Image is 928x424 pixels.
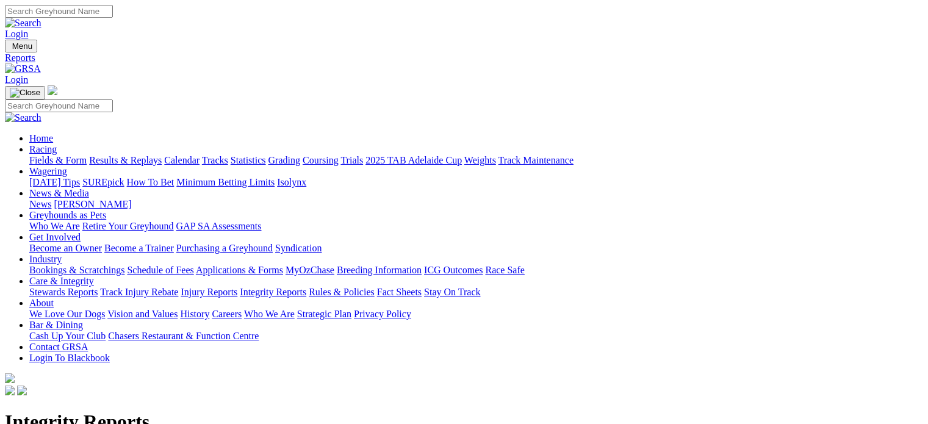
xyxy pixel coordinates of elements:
[337,265,422,275] a: Breeding Information
[240,287,306,297] a: Integrity Reports
[5,386,15,395] img: facebook.svg
[354,309,411,319] a: Privacy Policy
[29,243,102,253] a: Become an Owner
[29,133,53,143] a: Home
[5,373,15,383] img: logo-grsa-white.png
[127,265,193,275] a: Schedule of Fees
[29,265,923,276] div: Industry
[29,331,923,342] div: Bar & Dining
[104,243,174,253] a: Become a Trainer
[29,166,67,176] a: Wagering
[277,177,306,187] a: Isolynx
[29,144,57,154] a: Racing
[29,243,923,254] div: Get Involved
[202,155,228,165] a: Tracks
[29,320,83,330] a: Bar & Dining
[464,155,496,165] a: Weights
[365,155,462,165] a: 2025 TAB Adelaide Cup
[82,177,124,187] a: SUREpick
[424,265,483,275] a: ICG Outcomes
[176,221,262,231] a: GAP SA Assessments
[29,155,923,166] div: Racing
[29,199,923,210] div: News & Media
[29,342,88,352] a: Contact GRSA
[309,287,375,297] a: Rules & Policies
[29,155,87,165] a: Fields & Form
[29,309,923,320] div: About
[5,5,113,18] input: Search
[48,85,57,95] img: logo-grsa-white.png
[164,155,200,165] a: Calendar
[212,309,242,319] a: Careers
[29,177,80,187] a: [DATE] Tips
[54,199,131,209] a: [PERSON_NAME]
[5,112,41,123] img: Search
[29,221,80,231] a: Who We Are
[176,177,275,187] a: Minimum Betting Limits
[89,155,162,165] a: Results & Replays
[377,287,422,297] a: Fact Sheets
[29,221,923,232] div: Greyhounds as Pets
[5,99,113,112] input: Search
[297,309,351,319] a: Strategic Plan
[5,18,41,29] img: Search
[29,353,110,363] a: Login To Blackbook
[107,309,178,319] a: Vision and Values
[286,265,334,275] a: MyOzChase
[424,287,480,297] a: Stay On Track
[127,177,174,187] a: How To Bet
[244,309,295,319] a: Who We Are
[100,287,178,297] a: Track Injury Rebate
[29,287,923,298] div: Care & Integrity
[29,210,106,220] a: Greyhounds as Pets
[176,243,273,253] a: Purchasing a Greyhound
[485,265,524,275] a: Race Safe
[5,52,923,63] a: Reports
[5,29,28,39] a: Login
[29,298,54,308] a: About
[29,309,105,319] a: We Love Our Dogs
[498,155,574,165] a: Track Maintenance
[275,243,322,253] a: Syndication
[181,287,237,297] a: Injury Reports
[180,309,209,319] a: History
[29,232,81,242] a: Get Involved
[29,276,94,286] a: Care & Integrity
[231,155,266,165] a: Statistics
[5,86,45,99] button: Toggle navigation
[10,88,40,98] img: Close
[29,254,62,264] a: Industry
[29,287,98,297] a: Stewards Reports
[29,199,51,209] a: News
[29,265,124,275] a: Bookings & Scratchings
[12,41,32,51] span: Menu
[29,188,89,198] a: News & Media
[17,386,27,395] img: twitter.svg
[5,40,37,52] button: Toggle navigation
[5,74,28,85] a: Login
[108,331,259,341] a: Chasers Restaurant & Function Centre
[29,331,106,341] a: Cash Up Your Club
[82,221,174,231] a: Retire Your Greyhound
[29,177,923,188] div: Wagering
[196,265,283,275] a: Applications & Forms
[5,63,41,74] img: GRSA
[268,155,300,165] a: Grading
[303,155,339,165] a: Coursing
[340,155,363,165] a: Trials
